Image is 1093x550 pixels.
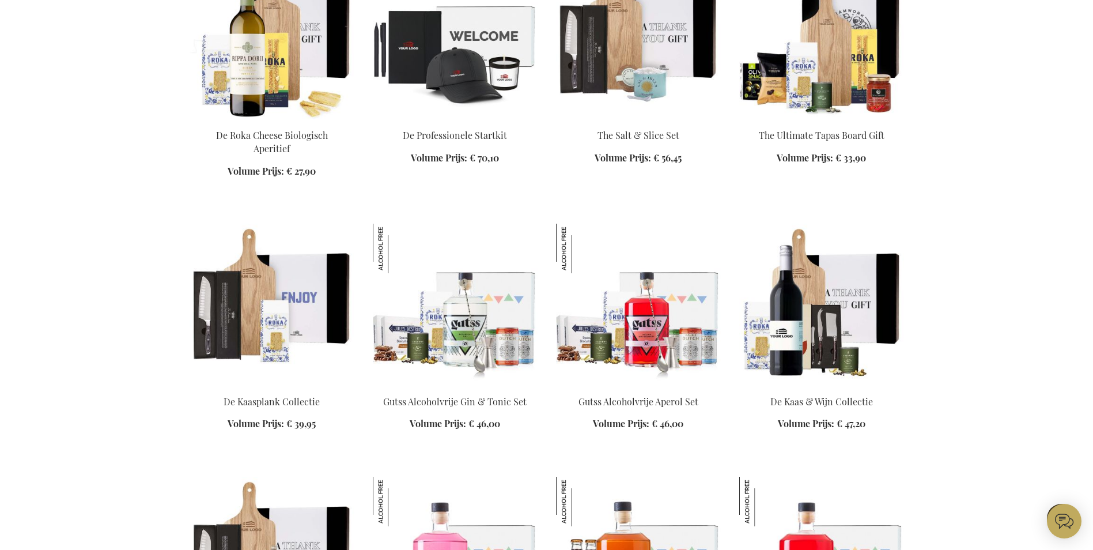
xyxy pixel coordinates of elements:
[595,152,651,164] span: Volume Prijs:
[739,224,904,385] img: De Kaas & Wijn Collectie
[403,129,507,141] a: De Professionele Startkit
[228,165,316,178] a: Volume Prijs: € 27,90
[835,152,866,164] span: € 33,90
[597,129,679,141] a: The Salt & Slice Set
[778,417,865,431] a: Volume Prijs: € 47,20
[216,129,328,155] a: De Roka Cheese Biologisch Aperitief
[190,115,354,126] a: De Roka Cheese Biologisch Aperitief
[470,152,499,164] span: € 70,10
[410,417,466,430] span: Volume Prijs:
[468,417,500,430] span: € 46,00
[373,115,538,126] a: The Professional Starter Kit
[777,152,866,165] a: Volume Prijs: € 33,90
[411,152,499,165] a: Volume Prijs: € 70,10
[556,477,606,526] img: Gutss Cuba Libre Mocktail Set
[556,115,721,126] a: The Salt & Slice Set Exclusive Business Gift
[373,224,422,273] img: Gutss Alcoholvrije Gin & Tonic Set
[373,381,538,391] a: Gutss Non-Alcoholic Gin & Tonic Set Gutss Alcoholvrije Gin & Tonic Set
[759,129,884,141] a: The Ultimate Tapas Board Gift
[228,165,284,177] span: Volume Prijs:
[556,381,721,391] a: Gutss Non-Alcoholic Aperol Set Gutss Alcoholvrije Aperol Set
[652,417,683,430] span: € 46,00
[739,115,904,126] a: The Ultimate Tapas Board Gift
[410,417,500,431] a: Volume Prijs: € 46,00
[739,381,904,391] a: De Kaas & Wijn Collectie
[373,477,422,526] img: Gutss Botanical Sweet Gin Tonic Mocktail Set
[373,224,538,385] img: Gutss Non-Alcoholic Gin & Tonic Set
[411,152,467,164] span: Volume Prijs:
[593,417,649,430] span: Volume Prijs:
[595,152,682,165] a: Volume Prijs: € 56,45
[383,395,527,408] a: Gutss Alcoholvrije Gin & Tonic Set
[190,224,354,385] img: De Kaasplank Collectie
[286,165,316,177] span: € 27,90
[593,417,683,431] a: Volume Prijs: € 46,00
[770,395,873,408] a: De Kaas & Wijn Collectie
[1047,504,1081,538] iframe: belco-activator-frame
[837,417,865,430] span: € 47,20
[653,152,682,164] span: € 56,45
[556,224,606,273] img: Gutss Alcoholvrije Aperol Set
[739,477,789,526] img: Gutss Italian Bittersweet Aperol Tonic Mocktail Set
[556,224,721,385] img: Gutss Non-Alcoholic Aperol Set
[778,417,834,430] span: Volume Prijs:
[578,395,698,408] a: Gutss Alcoholvrije Aperol Set
[777,152,833,164] span: Volume Prijs:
